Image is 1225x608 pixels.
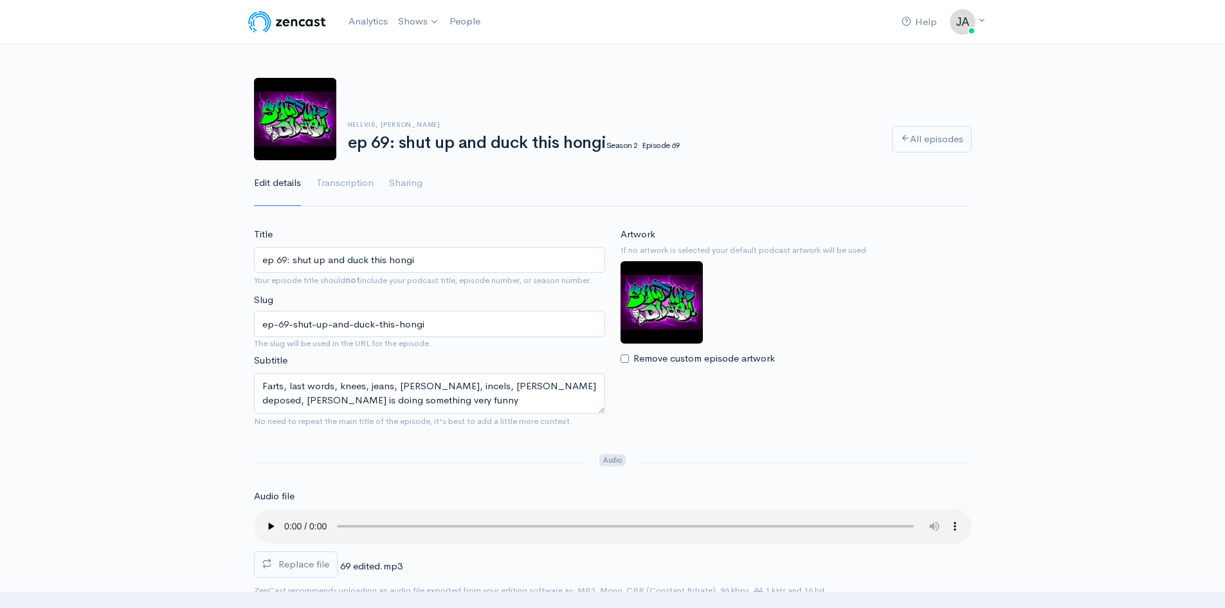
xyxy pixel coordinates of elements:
[444,8,485,35] a: People
[254,337,605,350] small: The slug will be used in the URL for the episode.
[254,293,273,308] label: Slug
[246,9,328,35] img: ZenCast Logo
[340,560,403,572] span: 69 edited.mp3
[254,227,273,242] label: Title
[896,8,942,36] a: Help
[633,351,775,366] label: Remove custom episode artwork
[345,275,360,286] strong: not
[599,454,626,466] span: Audio
[950,9,975,35] img: ...
[254,160,301,207] a: Edit details
[348,121,876,128] h6: hellvis, [PERSON_NAME]
[621,227,655,242] label: Artwork
[254,416,572,427] small: No need to repeat the main title of the episode, it's best to add a little more context.
[254,585,825,596] small: ZenCast recommends uploading an audio file exported from your editing software as: MP3, Mono, CBR...
[254,353,287,368] label: Subtitle
[254,373,605,414] textarea: Farts, last words, knees, jeans, [PERSON_NAME], incels, [PERSON_NAME] deposed, [PERSON_NAME] is d...
[389,160,422,207] a: Sharing
[278,558,329,570] span: Replace file
[254,311,605,337] input: title-of-episode
[892,126,972,152] a: All episodes
[343,8,393,35] a: Analytics
[254,275,592,286] small: Your episode title should include your podcast title, episode number, or season number.
[254,489,295,504] label: Audio file
[621,244,972,257] small: If no artwork is selected your default podcast artwork will be used
[393,8,444,36] a: Shows
[316,160,374,207] a: Transcription
[642,140,680,151] small: Episode 69
[254,247,605,273] input: What is the episode's title?
[606,140,638,151] small: Season 2
[348,134,876,152] h1: ep 69: shut up and duck this hongi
